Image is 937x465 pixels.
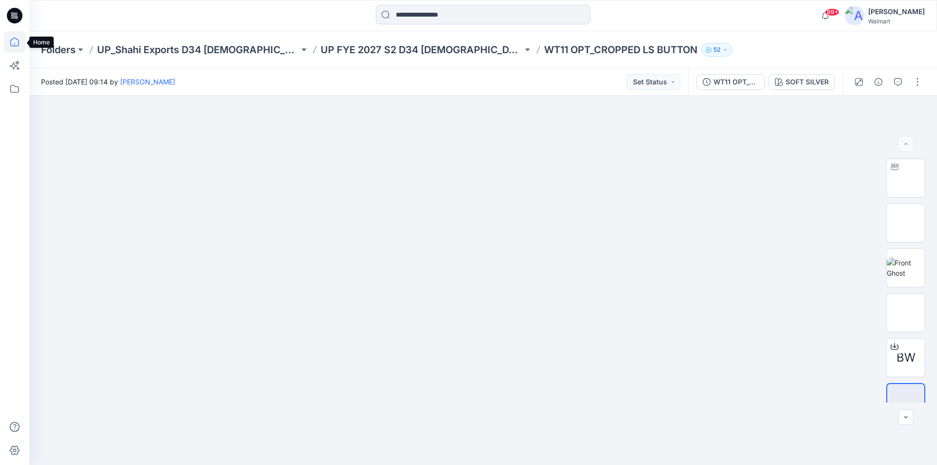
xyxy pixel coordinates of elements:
div: SOFT SILVER [786,77,829,87]
p: 52 [713,44,720,55]
button: 52 [701,43,733,57]
button: WT11 OPT_CROPPED LS BUTTON [696,74,765,90]
a: UP FYE 2027 S2 D34 [DEMOGRAPHIC_DATA] Woven Tops [321,43,523,57]
a: UP_Shahi Exports D34 [DEMOGRAPHIC_DATA] Tops [97,43,299,57]
div: WT11 OPT_CROPPED LS BUTTON [713,77,758,87]
div: Walmart [868,18,925,25]
button: SOFT SILVER [769,74,835,90]
p: WT11 OPT_CROPPED LS BUTTON [544,43,697,57]
div: [PERSON_NAME] [868,6,925,18]
img: Front Ghost [887,258,925,278]
a: [PERSON_NAME] [120,78,175,86]
span: 99+ [825,8,839,16]
span: Posted [DATE] 09:14 by [41,77,175,87]
button: Details [871,74,886,90]
a: Folders [41,43,76,57]
img: avatar [845,6,864,25]
span: BW [896,349,916,366]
